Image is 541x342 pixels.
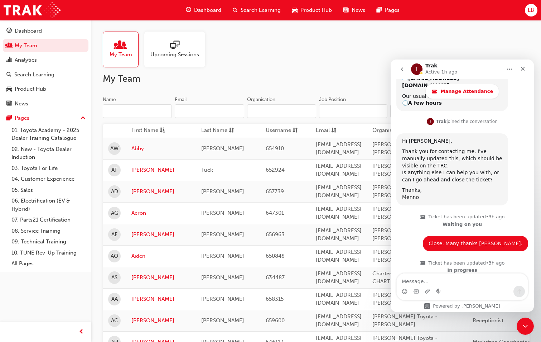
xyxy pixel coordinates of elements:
[372,126,405,135] span: Organisation
[372,126,412,135] button: Organisationsorting-icon
[79,328,84,337] span: prev-icon
[6,57,12,63] span: chart-icon
[377,6,382,15] span: pages-icon
[201,126,227,135] span: Last Name
[6,43,12,49] span: people-icon
[111,317,118,325] span: AC
[131,144,190,153] a: Abby
[266,145,284,152] span: 654910
[201,210,244,216] span: [PERSON_NAME]
[372,292,438,307] span: [PERSON_NAME] Toyota - [PERSON_NAME]
[3,23,88,111] button: DashboardMy TeamAnalyticsSearch LearningProduct HubNews
[372,141,438,156] span: [PERSON_NAME] Toyota - [PERSON_NAME]
[473,317,503,324] span: Receptionist
[111,252,118,260] span: AO
[131,274,190,282] a: [PERSON_NAME]
[3,97,88,110] a: News
[266,126,305,135] button: Usernamesorting-icon
[81,114,86,123] span: up-icon
[316,313,362,328] span: [EMAIL_ADDRESS][DOMAIN_NAME]
[331,126,337,135] span: sorting-icon
[372,270,435,285] span: Charters Towers Toyota - CHARTERS TOWERS
[300,6,332,14] span: Product Hub
[9,247,88,258] a: 10. TUNE Rev-Up Training
[3,111,88,125] button: Pages
[131,209,190,217] a: Aeron
[111,274,117,282] span: AS
[9,225,88,237] a: 08. Service Training
[372,206,438,220] span: [PERSON_NAME] Toyota - [PERSON_NAME]
[316,249,362,263] span: [EMAIL_ADDRESS][DOMAIN_NAME]
[3,39,88,52] a: My Team
[15,114,29,122] div: Pages
[15,100,28,108] div: News
[266,253,285,259] span: 650848
[372,163,438,177] span: [PERSON_NAME] Toyota - [PERSON_NAME]
[201,253,244,259] span: [PERSON_NAME]
[3,53,88,67] a: Analytics
[292,6,298,15] span: car-icon
[241,6,281,14] span: Search Learning
[201,231,244,238] span: [PERSON_NAME]
[4,2,61,18] img: Trak
[110,144,119,153] span: AW
[110,51,132,59] span: My Team
[9,258,88,269] a: All Pages
[9,174,88,185] a: 04. Customer Experience
[131,295,190,303] a: [PERSON_NAME]
[9,185,88,196] a: 05. Sales
[131,126,171,135] button: First Nameasc-icon
[372,227,438,242] span: [PERSON_NAME] Toyota - [PERSON_NAME]
[266,210,284,216] span: 647301
[15,85,46,93] div: Product Hub
[316,163,362,177] span: [EMAIL_ADDRESS][DOMAIN_NAME]
[233,6,238,15] span: search-icon
[131,231,190,239] a: [PERSON_NAME]
[247,104,316,118] input: Organisation
[517,318,534,335] iframe: Intercom live chat
[201,126,241,135] button: Last Namesorting-icon
[266,296,284,302] span: 658315
[111,231,117,239] span: AF
[131,187,190,196] a: [PERSON_NAME]
[201,274,244,281] span: [PERSON_NAME]
[180,3,227,18] a: guage-iconDashboard
[201,188,244,195] span: [PERSON_NAME]
[3,82,88,96] a: Product Hub
[111,166,117,174] span: AT
[372,313,438,328] span: [PERSON_NAME] Toyota - [PERSON_NAME]
[266,188,284,195] span: 657739
[390,104,459,118] input: Department
[371,3,405,18] a: pages-iconPages
[103,96,116,103] div: Name
[316,141,362,156] span: [EMAIL_ADDRESS][DOMAIN_NAME]
[160,126,165,135] span: asc-icon
[111,209,118,217] span: AG
[528,6,534,14] span: LB
[14,71,54,79] div: Search Learning
[131,317,190,325] a: [PERSON_NAME]
[150,51,199,59] span: Upcoming Sessions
